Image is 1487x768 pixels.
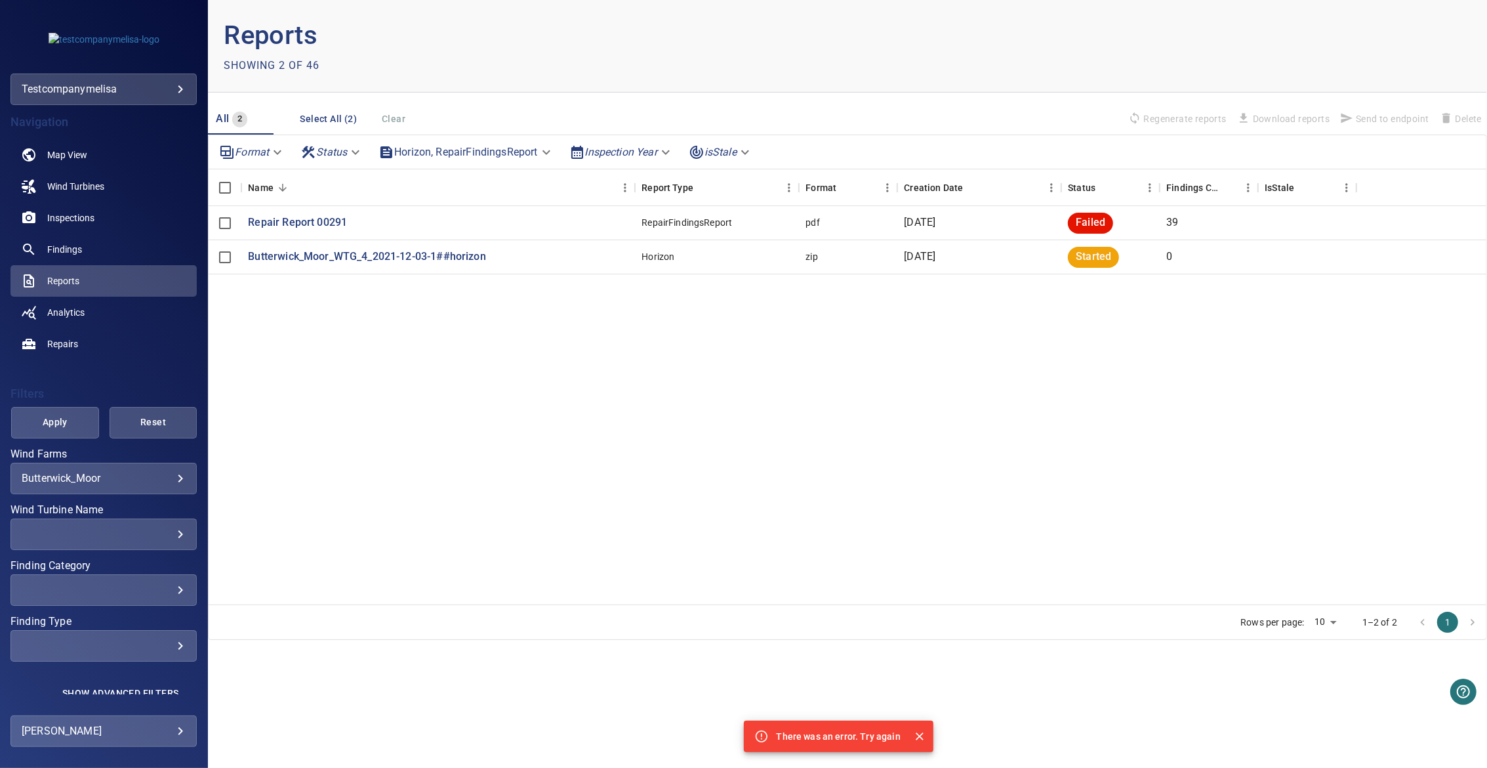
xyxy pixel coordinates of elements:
span: Repairs [47,337,78,351]
a: findings noActive [10,234,197,265]
div: Name [248,169,274,206]
button: Menu [878,178,897,198]
em: isStale [704,146,737,158]
p: There was an error. Try again [777,730,901,743]
button: Menu [1140,178,1160,198]
div: Findings in the reports are outdated due to being updated or removed. IsStale reports do not repr... [1265,169,1294,206]
div: Creation Date [897,169,1061,206]
div: [PERSON_NAME] [22,721,186,742]
button: Sort [1220,179,1238,197]
button: Sort [693,179,712,197]
button: page 1 [1437,612,1458,633]
button: Menu [1238,178,1258,198]
button: Select All (2) [295,107,362,131]
p: Rows per page: [1240,616,1304,629]
span: Reset [126,414,181,431]
label: Finding Category [10,561,197,571]
button: Show Advanced Filters [54,683,186,704]
p: 0 [1166,249,1172,265]
p: 1–2 of 2 [1362,616,1397,629]
div: isStale [683,140,758,163]
a: repairs noActive [10,328,197,360]
div: Status [1068,169,1095,206]
button: Sort [1095,179,1114,197]
div: testcompanymelisa [10,74,197,105]
p: 39 [1166,215,1178,230]
button: Sort [1294,179,1313,197]
em: Format [235,146,269,158]
div: Status [295,140,368,163]
div: Horizon [642,250,674,263]
p: [DATE] [904,215,935,230]
div: Horizon, RepairFindingsReport [373,140,558,163]
h4: Filters [10,387,197,400]
h4: Navigation [10,116,197,129]
nav: pagination navigation [1410,612,1485,633]
button: Sort [963,179,981,197]
label: Wind Farms [10,449,197,459]
div: IsStale [1258,169,1356,206]
div: 10 [1310,612,1341,631]
span: Show Advanced Filters [62,688,178,698]
div: Butterwick_Moor [22,472,186,484]
a: Butterwick_Moor_WTG_4_2021-12-03-1##horizon [248,249,485,265]
div: Wind Farms [10,463,197,494]
span: Apply [28,414,83,431]
label: Finding Type [10,616,197,627]
span: Findings [47,243,82,256]
p: [DATE] [904,249,935,265]
a: map noActive [10,139,197,171]
div: testcompanymelisa [22,79,186,100]
button: Menu [1337,178,1356,198]
button: Close [911,728,928,745]
span: Failed [1068,215,1113,230]
span: Map View [47,148,87,161]
div: Report Type [642,169,693,206]
div: Status [1061,169,1160,206]
button: Apply [11,407,99,438]
button: Sort [274,179,292,197]
button: Reset [110,407,197,438]
a: windturbines noActive [10,171,197,202]
div: Finding Category [10,574,197,606]
button: Sort [836,179,855,197]
em: Inspection Year [585,146,657,158]
label: Wind Turbine Name [10,505,197,515]
div: Report Type [635,169,799,206]
a: Repair Report 00291 [248,215,347,230]
span: Inspections [47,211,94,224]
div: Format [799,169,897,206]
span: All [216,112,229,125]
div: Findings Count [1166,169,1220,206]
div: zip [805,250,817,263]
div: pdf [805,216,819,229]
span: 2 [232,112,247,127]
div: Format [214,140,290,163]
div: Name [241,169,635,206]
a: inspections noActive [10,202,197,234]
div: Findings Count [1160,169,1258,206]
span: Started [1068,249,1119,265]
div: RepairFindingsReport [642,216,732,229]
span: Analytics [47,306,85,319]
a: reports active [10,265,197,297]
p: Reports [224,16,847,55]
em: Status [316,146,347,158]
img: testcompanymelisa-logo [49,33,159,46]
div: Format [805,169,836,206]
div: Inspection Year [564,140,678,163]
button: Menu [615,178,635,198]
div: Finding Type [10,630,197,662]
span: Wind Turbines [47,180,104,193]
button: Menu [779,178,799,198]
div: Creation Date [904,169,963,206]
span: Reports [47,274,79,288]
div: Wind Turbine Name [10,519,197,550]
a: analytics noActive [10,297,197,328]
p: Showing 2 of 46 [224,58,319,74]
button: Menu [1042,178,1061,198]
